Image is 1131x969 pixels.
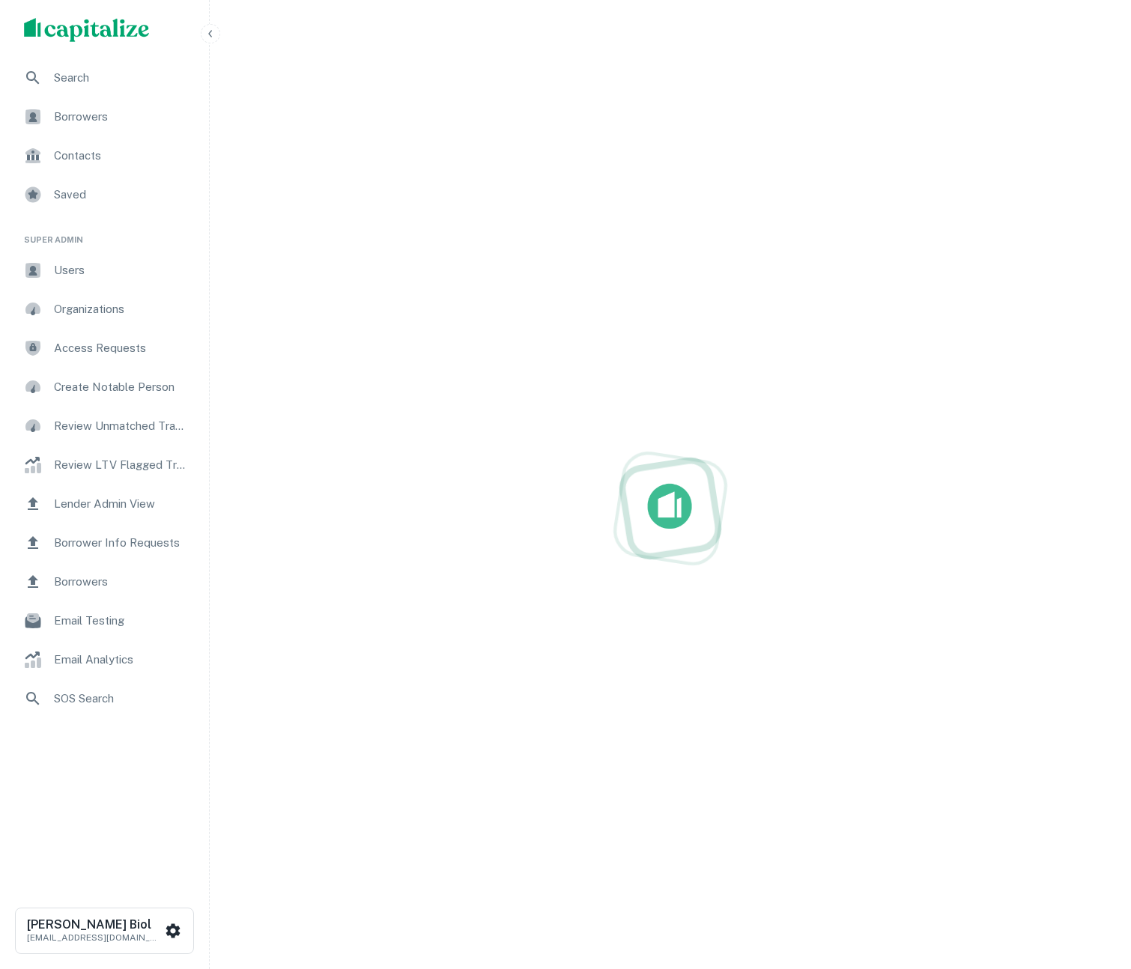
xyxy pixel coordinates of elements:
[12,603,197,639] a: Email Testing
[1056,849,1131,921] iframe: Chat Widget
[12,408,197,444] a: Review Unmatched Transactions
[12,369,197,405] a: Create Notable Person
[24,18,150,42] img: capitalize-logo.png
[54,108,188,126] span: Borrowers
[27,919,162,931] h6: [PERSON_NAME] Biol
[54,339,188,357] span: Access Requests
[12,564,197,600] a: Borrowers
[12,525,197,561] a: Borrower Info Requests
[12,177,197,213] a: Saved
[54,651,188,669] span: Email Analytics
[15,908,194,954] button: [PERSON_NAME] Biol[EMAIL_ADDRESS][DOMAIN_NAME]
[27,931,162,944] p: [EMAIL_ADDRESS][DOMAIN_NAME]
[12,642,197,678] a: Email Analytics
[54,378,188,396] span: Create Notable Person
[12,291,197,327] a: Organizations
[12,216,197,252] li: Super Admin
[54,534,188,552] span: Borrower Info Requests
[12,99,197,135] a: Borrowers
[54,417,188,435] span: Review Unmatched Transactions
[12,486,197,522] a: Lender Admin View
[54,300,188,318] span: Organizations
[12,60,197,96] a: Search
[54,261,188,279] span: Users
[54,147,188,165] span: Contacts
[54,456,188,474] span: Review LTV Flagged Transactions
[12,447,197,483] a: Review LTV Flagged Transactions
[54,495,188,513] span: Lender Admin View
[54,69,188,87] span: Search
[54,690,188,708] span: SOS Search
[54,186,188,204] span: Saved
[12,330,197,366] a: Access Requests
[54,573,188,591] span: Borrowers
[54,612,188,630] span: Email Testing
[12,252,197,288] a: Users
[12,138,197,174] a: Contacts
[12,681,197,717] a: SOS Search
